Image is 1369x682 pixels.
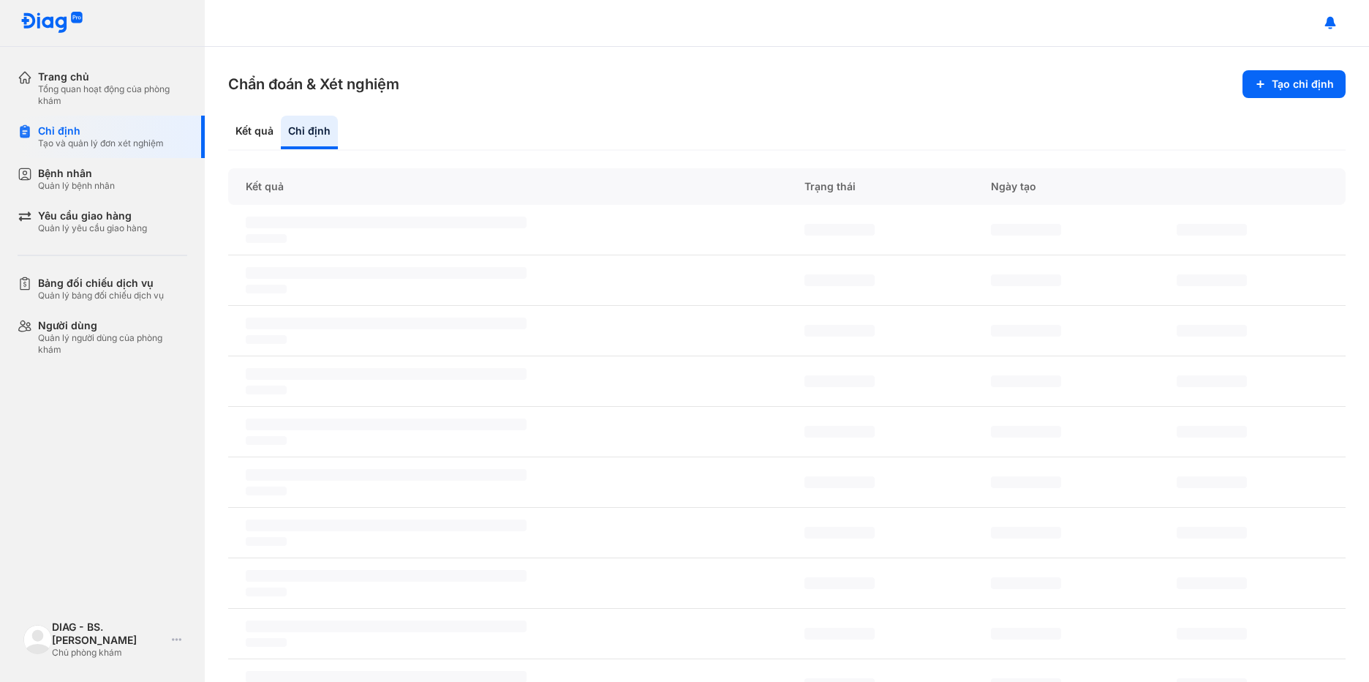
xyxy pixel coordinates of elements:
span: ‌ [1177,375,1247,387]
span: ‌ [804,527,875,539]
span: ‌ [804,577,875,589]
div: Quản lý người dùng của phòng khám [38,332,187,356]
span: ‌ [804,426,875,438]
span: ‌ [246,469,527,481]
img: logo [23,625,52,653]
span: ‌ [804,628,875,640]
span: ‌ [804,375,875,387]
span: ‌ [804,224,875,236]
span: ‌ [1177,224,1247,236]
div: Bảng đối chiếu dịch vụ [38,277,164,290]
span: ‌ [246,368,527,380]
div: Chỉ định [281,116,338,149]
div: Kết quả [228,116,281,149]
div: Quản lý bảng đối chiếu dịch vụ [38,290,164,301]
div: Trạng thái [787,168,973,205]
div: Yêu cầu giao hàng [38,209,147,222]
span: ‌ [246,386,287,394]
span: ‌ [246,638,287,647]
div: Người dùng [38,319,187,332]
span: ‌ [1177,325,1247,337]
span: ‌ [246,436,287,445]
div: Kết quả [228,168,787,205]
span: ‌ [804,325,875,337]
h3: Chẩn đoán & Xét nghiệm [228,74,399,94]
span: ‌ [246,217,527,228]
span: ‌ [1177,426,1247,438]
div: Chỉ định [38,124,164,138]
div: Tổng quan hoạt động của phòng khám [38,83,187,107]
div: Quản lý yêu cầu giao hàng [38,222,147,234]
span: ‌ [1177,628,1247,640]
span: ‌ [804,274,875,286]
div: Bệnh nhân [38,167,115,180]
div: Chủ phòng khám [52,647,166,659]
span: ‌ [246,537,287,546]
span: ‌ [804,476,875,488]
div: DIAG - BS. [PERSON_NAME] [52,621,166,647]
span: ‌ [246,419,527,430]
span: ‌ [991,224,1061,236]
span: ‌ [991,274,1061,286]
span: ‌ [991,375,1061,387]
div: Quản lý bệnh nhân [38,180,115,192]
span: ‌ [1177,527,1247,539]
span: ‌ [1177,476,1247,488]
span: ‌ [246,588,287,596]
div: Tạo và quản lý đơn xét nghiệm [38,138,164,149]
span: ‌ [246,267,527,279]
span: ‌ [991,325,1061,337]
span: ‌ [1177,274,1247,286]
span: ‌ [246,234,287,243]
span: ‌ [991,577,1061,589]
span: ‌ [246,285,287,293]
div: Ngày tạo [973,168,1160,205]
button: Tạo chỉ định [1242,70,1346,98]
span: ‌ [246,318,527,329]
div: Trang chủ [38,70,187,83]
span: ‌ [991,476,1061,488]
span: ‌ [991,426,1061,438]
span: ‌ [246,621,527,632]
span: ‌ [246,487,287,495]
span: ‌ [1177,577,1247,589]
span: ‌ [246,520,527,531]
span: ‌ [246,570,527,582]
span: ‌ [991,527,1061,539]
img: logo [20,12,83,34]
span: ‌ [246,335,287,344]
span: ‌ [991,628,1061,640]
